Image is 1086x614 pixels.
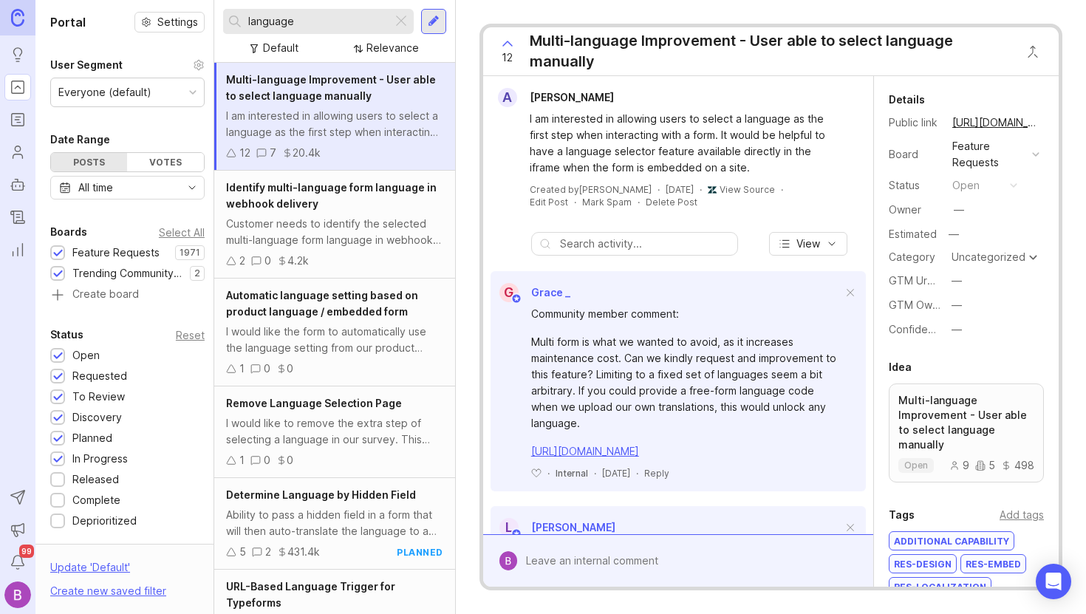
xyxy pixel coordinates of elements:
div: 0 [264,361,270,377]
a: Reporting [4,236,31,263]
span: URL-Based Language Trigger for Typeforms [226,580,395,609]
div: Estimated [889,229,937,239]
a: A[PERSON_NAME] [489,88,626,107]
a: L[PERSON_NAME] [491,518,615,537]
button: View [769,232,847,256]
p: 1971 [180,247,200,259]
div: User Segment [50,56,123,74]
div: — [952,273,962,289]
svg: toggle icon [180,182,204,194]
div: Relevance [366,40,419,56]
div: 7 [270,145,276,161]
button: Send to Autopilot [4,484,31,511]
div: Multi-language Improvement - User able to select language manually [530,30,1011,72]
div: — [952,321,962,338]
label: GTM Urgency [889,274,958,287]
div: I would like the form to automatically use the language setting from our product instead of relyi... [226,324,443,356]
div: Customer needs to identify the selected multi-language form language in webhook delivery so they ... [226,216,443,248]
div: Deprioritized [72,513,137,529]
div: Complete [72,492,120,508]
div: Boards [50,223,87,241]
div: Feature Requests [952,138,1026,171]
div: Created by [PERSON_NAME] [530,183,652,196]
a: Multi-language Improvement - User able to select language manuallyopen95498 [889,383,1044,482]
a: Multi-language Improvement - User able to select language manuallyI am interested in allowing use... [214,63,455,171]
div: 0 [264,452,270,468]
div: · [700,183,702,196]
h1: Portal [50,13,86,31]
div: In Progress [72,451,128,467]
div: 0 [264,253,271,269]
div: · [574,196,576,208]
img: Bailey Thompson [4,581,31,608]
img: Canny Home [11,9,24,26]
div: Votes [127,153,203,171]
div: 12 [239,145,250,161]
div: Requested [72,368,127,384]
div: 1 [239,361,245,377]
a: GGrace _ [491,283,570,302]
div: 1 [239,452,245,468]
a: Automatic language setting based on product language / embedded formI would like the form to auto... [214,279,455,386]
span: 99 [19,545,34,558]
a: [URL][DOMAIN_NAME] [531,445,639,457]
div: I am interested in allowing users to select a language as the first step when interacting with a ... [226,108,443,140]
div: Multi form is what we wanted to avoid, as it increases maintenance cost. Can we kindly request an... [531,334,842,431]
div: Discovery [72,409,122,426]
span: Settings [157,15,198,30]
div: All time [78,180,113,196]
div: Edit Post [530,196,568,208]
div: 498 [1001,460,1034,471]
div: · [547,467,550,480]
div: 5 [975,460,995,471]
p: 2 [194,267,200,279]
a: View Source [720,184,775,195]
div: Ability to pass a hidden field in a form that will then auto-translate the language to a particul... [226,507,443,539]
p: Multi-language Improvement - User able to select language manually [898,393,1034,452]
div: Reset [176,331,205,339]
div: — [954,202,964,218]
div: Select All [159,228,205,236]
div: 5 [239,544,246,560]
div: Add tags [1000,507,1044,523]
input: Search activity... [560,236,730,252]
div: L [499,518,519,537]
div: 9 [949,460,969,471]
a: Autopilot [4,171,31,198]
div: Open [72,347,100,364]
div: A [498,88,517,107]
div: Reply [644,467,669,480]
img: zendesk [708,185,717,194]
a: [DATE] [666,183,694,196]
div: 2 [265,544,271,560]
a: Remove Language Selection PageI would like to remove the extra step of selecting a language in ou... [214,386,455,478]
span: View [796,236,820,251]
div: To Review [72,389,125,405]
div: Owner [889,202,940,218]
span: Multi-language Improvement - User able to select language manually [226,73,436,102]
div: Create new saved filter [50,583,166,599]
div: Update ' Default ' [50,559,130,583]
div: Tags [889,506,915,524]
div: 0 [287,361,293,377]
div: 0 [287,452,293,468]
div: Details [889,91,925,109]
div: Status [50,326,83,344]
div: Uncategorized [952,252,1025,262]
div: · [636,467,638,480]
a: Roadmaps [4,106,31,133]
div: Planned [72,430,112,446]
span: [PERSON_NAME] [531,521,615,533]
a: Ideas [4,41,31,68]
a: Users [4,139,31,166]
div: Category [889,249,940,265]
span: Grace _ [531,286,570,299]
div: Community member comment: [531,306,842,322]
div: 431.4k [287,544,320,560]
div: Released [72,471,119,488]
div: Status [889,177,940,194]
div: — [944,225,963,244]
span: Automatic language setting based on product language / embedded form [226,289,418,318]
div: Trending Community Topics [72,265,182,282]
a: Portal [4,74,31,100]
